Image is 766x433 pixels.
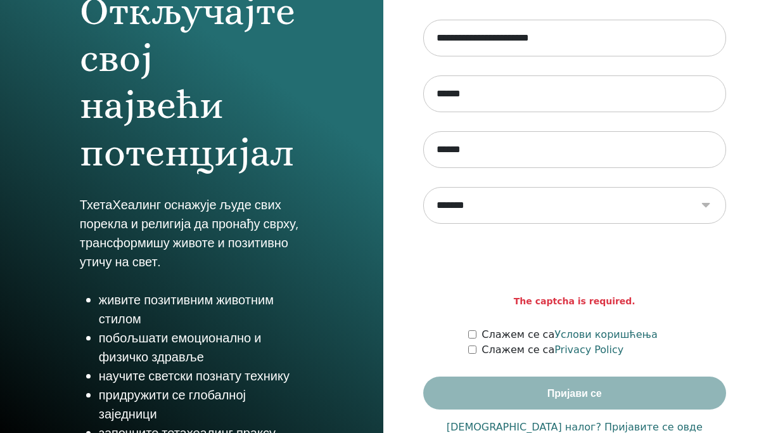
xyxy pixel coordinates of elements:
[554,344,623,356] a: Privacy Policy
[99,366,303,385] li: научите светски познату технику
[478,243,671,292] iframe: reCAPTCHA
[482,327,658,342] label: Слажем се са
[99,290,303,328] li: живите позитивним животним стилом
[554,328,658,340] a: Услови коришћења
[99,328,303,366] li: побољшати емоционално и физичко здравље
[482,342,623,358] label: Слажем се са
[80,195,303,271] p: ТхетаХеалинг оснажује људе свих порекла и религија да пронађу сврху, трансформишу животе и позити...
[99,385,303,423] li: придружити се глобалној заједници
[514,295,635,308] strong: The captcha is required.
